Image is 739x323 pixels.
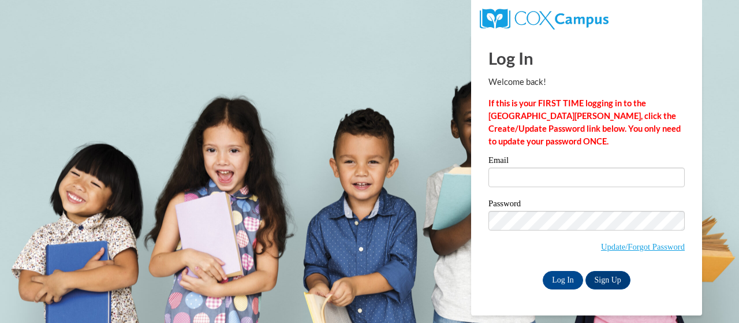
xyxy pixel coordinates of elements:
[488,46,685,70] h1: Log In
[585,271,630,289] a: Sign Up
[488,199,685,211] label: Password
[488,76,685,88] p: Welcome back!
[480,13,609,23] a: COX Campus
[488,98,681,146] strong: If this is your FIRST TIME logging in to the [GEOGRAPHIC_DATA][PERSON_NAME], click the Create/Upd...
[601,242,685,251] a: Update/Forgot Password
[488,156,685,168] label: Email
[480,9,609,29] img: COX Campus
[543,271,583,289] input: Log In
